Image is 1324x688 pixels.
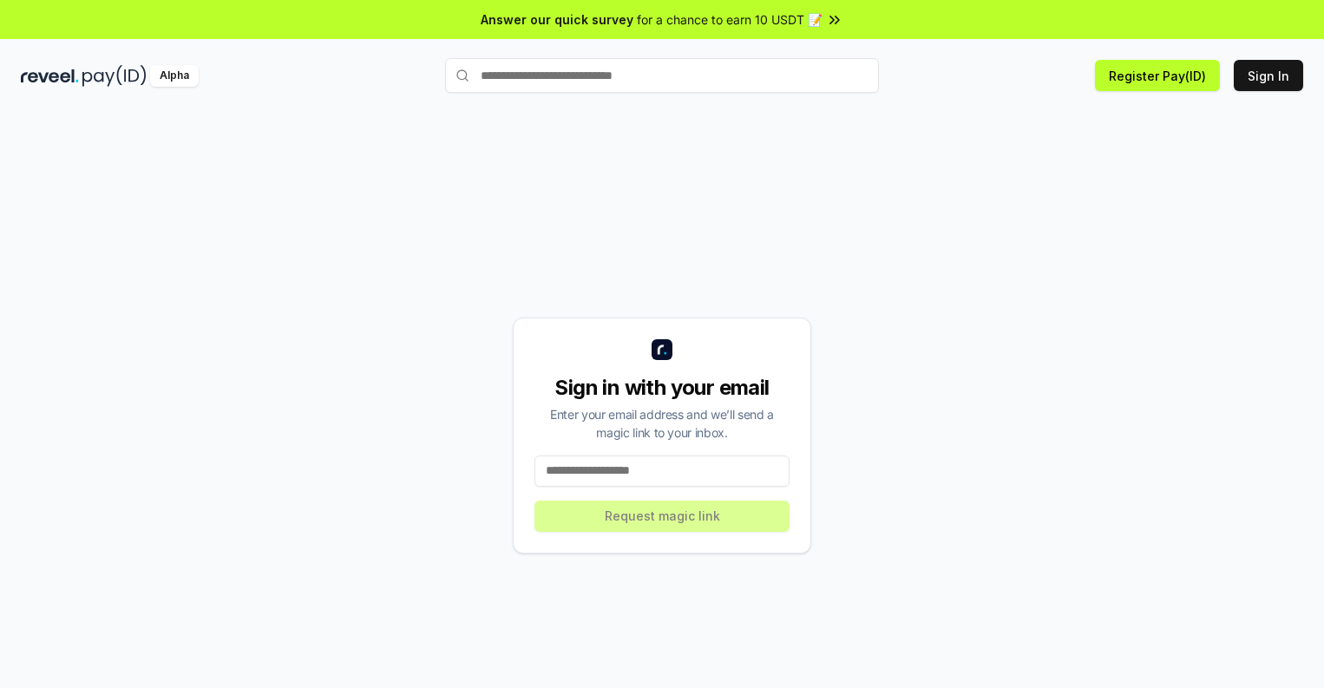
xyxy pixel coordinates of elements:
div: Sign in with your email [534,374,790,402]
span: for a chance to earn 10 USDT 📝 [637,10,823,29]
div: Enter your email address and we’ll send a magic link to your inbox. [534,405,790,442]
span: Answer our quick survey [481,10,633,29]
img: reveel_dark [21,65,79,87]
div: Alpha [150,65,199,87]
button: Sign In [1234,60,1303,91]
img: logo_small [652,339,672,360]
img: pay_id [82,65,147,87]
button: Register Pay(ID) [1095,60,1220,91]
